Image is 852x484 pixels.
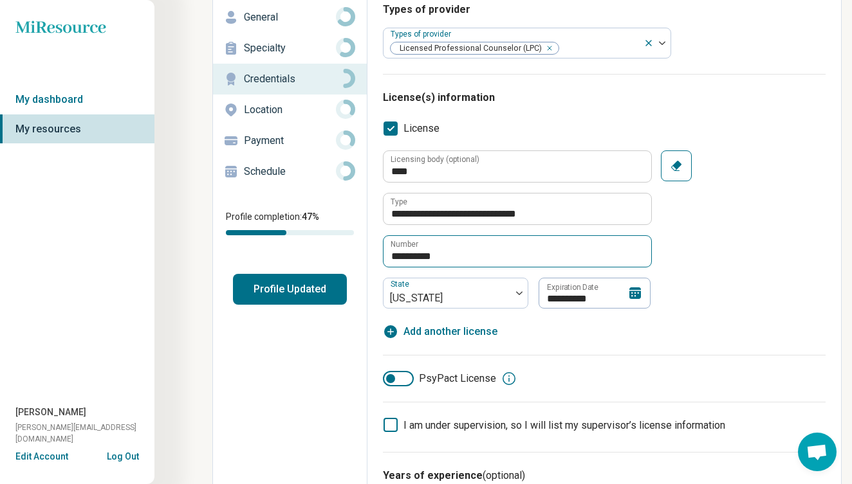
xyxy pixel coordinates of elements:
[391,30,454,39] label: Types of provider
[213,64,367,94] a: Credentials
[391,280,412,289] label: State
[244,40,336,56] p: Specialty
[384,193,651,224] input: credential.licenses.0.name
[483,469,525,481] span: (optional)
[403,419,725,431] span: I am under supervision, so I will list my supervisor’s license information
[403,121,440,136] span: License
[213,33,367,64] a: Specialty
[15,422,154,445] span: [PERSON_NAME][EMAIL_ADDRESS][DOMAIN_NAME]
[244,102,336,118] p: Location
[244,71,336,87] p: Credentials
[391,156,479,163] label: Licensing body (optional)
[213,2,367,33] a: General
[244,164,336,179] p: Schedule
[233,274,347,305] button: Profile Updated
[226,230,354,235] div: Profile completion
[383,468,826,483] h3: Years of experience
[302,211,319,222] span: 47 %
[391,198,407,206] label: Type
[244,133,336,148] p: Payment
[403,324,497,339] span: Add another license
[391,42,546,55] span: Licensed Professional Counselor (LPC)
[391,240,418,248] label: Number
[383,324,497,339] button: Add another license
[383,90,826,105] h3: License(s) information
[213,156,367,187] a: Schedule
[213,202,367,243] div: Profile completion:
[15,450,68,463] button: Edit Account
[213,94,367,125] a: Location
[15,406,86,419] span: [PERSON_NAME]
[798,433,837,471] div: Open chat
[213,125,367,156] a: Payment
[107,450,139,460] button: Log Out
[383,371,496,386] label: PsyPact License
[383,2,826,17] h3: Types of provider
[244,10,336,25] p: General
